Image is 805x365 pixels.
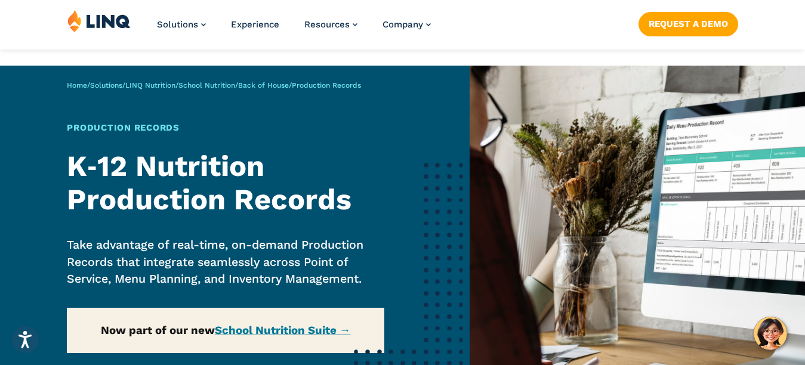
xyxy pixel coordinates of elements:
a: School Nutrition [178,81,235,89]
img: LINQ | K‑12 Software [67,10,131,32]
a: Resources [304,19,357,30]
a: Solutions [90,81,122,89]
a: Home [67,81,87,89]
nav: Button Navigation [639,10,738,36]
span: Company [383,19,423,30]
span: Solutions [157,19,198,30]
a: LINQ Nutrition [125,81,175,89]
a: Solutions [157,19,206,30]
a: Request a Demo [639,12,738,36]
span: Resources [304,19,350,30]
span: / / / / / [67,81,361,89]
a: Company [383,19,431,30]
a: Back of House [238,81,289,89]
strong: Now part of our new [101,324,351,337]
nav: Primary Navigation [157,10,431,49]
p: Take advantage of real-time, on-demand Production Records that integrate seamlessly across Point ... [67,237,384,287]
span: Production Records [292,81,361,89]
a: Experience [231,19,279,30]
h1: Production Records [67,121,384,134]
button: Hello, have a question? Let’s chat. [754,317,787,350]
strong: K‑12 Nutrition Production Records [67,149,351,216]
